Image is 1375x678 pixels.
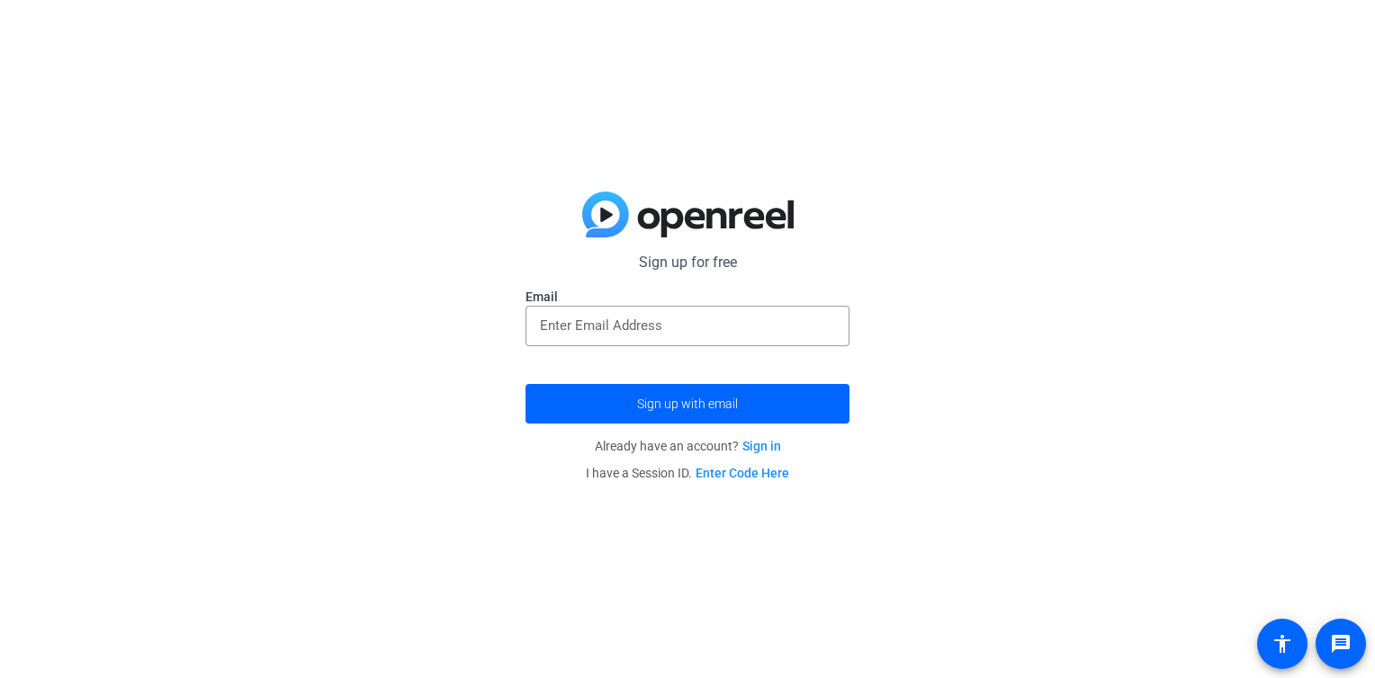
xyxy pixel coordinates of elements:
a: Enter Code Here [696,466,789,480]
p: Sign up for free [526,252,849,273]
span: I have a Session ID. [586,466,789,480]
a: Sign in [742,439,781,453]
input: Enter Email Address [540,315,835,336]
mat-icon: message [1330,633,1352,655]
span: Already have an account? [595,439,781,453]
mat-icon: accessibility [1272,633,1293,655]
img: blue-gradient.svg [582,192,794,238]
button: Sign up with email [526,384,849,424]
label: Email [526,288,849,306]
